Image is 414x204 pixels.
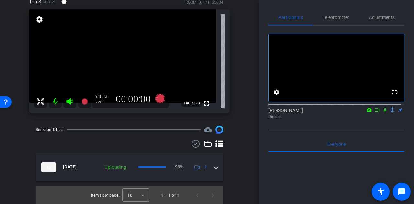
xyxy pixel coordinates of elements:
[190,188,205,203] button: Previous page
[95,100,112,105] div: 720P
[369,15,395,20] span: Adjustments
[205,188,221,203] button: Next page
[327,142,346,146] span: Everyone
[95,94,112,99] div: 24
[204,164,207,170] span: 1
[323,15,349,20] span: Teleprompter
[273,88,280,96] mat-icon: settings
[268,114,404,120] div: Director
[100,94,107,99] span: FPS
[204,126,212,134] mat-icon: cloud_upload
[268,107,404,120] div: [PERSON_NAME]
[204,126,212,134] span: Destinations for your clips
[203,100,211,107] mat-icon: fullscreen
[36,153,223,181] mat-expansion-panel-header: thumb-nail[DATE]Uploading99%1
[389,107,397,113] mat-icon: flip
[391,88,398,96] mat-icon: fullscreen
[377,188,385,196] mat-icon: accessibility
[175,164,183,170] p: 99%
[36,126,64,133] div: Session Clips
[35,16,44,23] mat-icon: settings
[63,164,77,170] span: [DATE]
[181,99,202,107] span: 140.7 GB
[161,192,179,199] div: 1 – 1 of 1
[91,192,120,199] div: Items per page:
[41,162,56,172] img: thumb-nail
[101,164,129,171] div: Uploading
[398,188,406,196] mat-icon: message
[112,94,155,105] div: 00:00:00
[278,15,303,20] span: Participants
[215,126,223,134] img: Session clips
